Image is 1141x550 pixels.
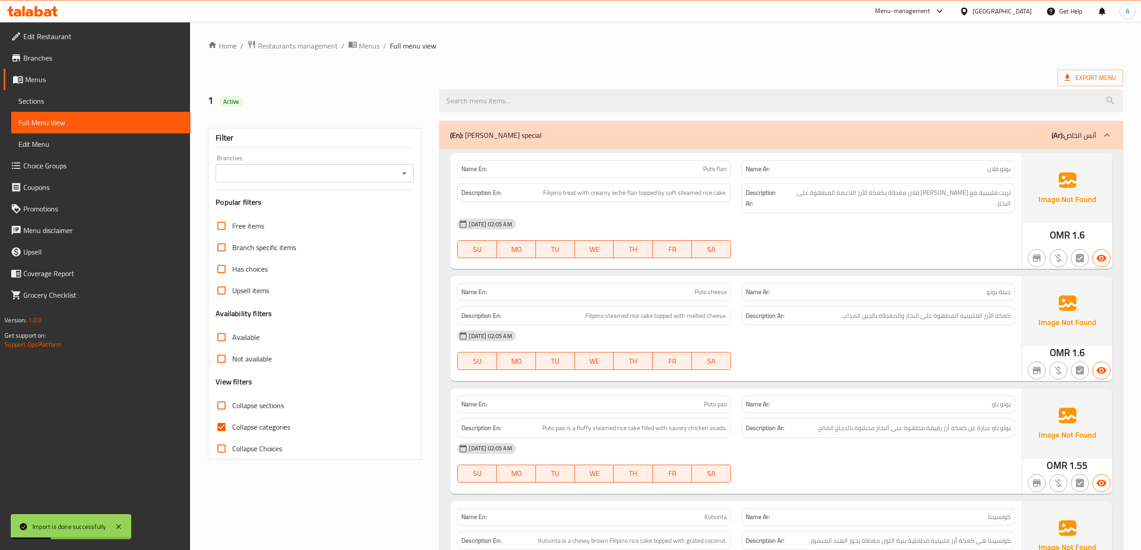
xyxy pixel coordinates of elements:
span: 1.0.0 [28,314,42,326]
span: WE [579,467,610,480]
span: Export Menu [1065,72,1116,84]
span: TH [617,355,649,368]
span: TU [540,355,571,368]
span: TU [540,243,571,256]
span: كوتسينتا هي كعكة أرز فلبينية مطاطية بنية اللون مغطاة بجوز الهند المبشور. [809,535,1011,546]
h2: 1 [208,94,429,107]
span: [DATE] 02:05 AM [465,220,515,229]
span: Puto pao is a fluffy steamed rice cake filled with savory chicken asado. [542,422,727,434]
span: Edit Restaurant [23,31,183,42]
span: Full Menu View [18,117,183,128]
span: MO [500,243,532,256]
button: SA [692,352,731,370]
strong: Name Ar: [746,287,770,297]
span: TH [617,467,649,480]
div: Active [220,96,243,107]
strong: Name En: [461,287,487,297]
button: MO [497,465,536,483]
span: Menus [25,74,183,85]
button: SA [692,465,731,483]
span: Kutsinta [704,512,727,522]
span: Puto cheese [694,287,727,297]
button: TH [614,240,653,258]
button: TH [614,465,653,483]
div: (En): [PERSON_NAME] special(Ar):آنس الخاص [439,121,1123,150]
button: SU [457,352,497,370]
strong: Description Ar: [746,535,784,546]
button: Purchased item [1049,474,1067,492]
img: Ae5nvW7+0k+MAAAAAElFTkSuQmCC [1022,388,1112,458]
span: A [1126,6,1129,16]
span: Coupons [23,182,183,193]
strong: Description Ar: [746,310,784,321]
span: Active [220,97,243,106]
button: TH [614,352,653,370]
a: Support.OpsPlatform [4,339,62,350]
span: كعكة الأرز الفلبينية المطهوة على البخار والمغطاة بالجبن المذاب. [841,310,1011,321]
span: Puto pao [704,400,727,409]
span: Upsell [23,246,183,257]
span: FR [656,467,688,480]
img: Ae5nvW7+0k+MAAAAAElFTkSuQmCC [1022,153,1112,223]
h3: Availability filters [216,308,272,319]
span: [DATE] 02:05 AM [465,444,515,453]
span: TH [617,243,649,256]
button: Not has choices [1071,474,1089,492]
span: 1.6 [1072,226,1085,244]
span: Collapse sections [232,400,284,411]
span: Branches [23,53,183,63]
span: TU [540,467,571,480]
button: SU [457,465,497,483]
span: Version: [4,314,27,326]
span: OMR [1050,344,1070,361]
span: MO [500,355,532,368]
button: TU [536,352,575,370]
span: تريت فلبينية مع كريمي ليتشي فلان مغطاة بكعكة الأرز الناعمة المطهوة على البخار. [785,187,1011,209]
strong: Name Ar: [746,400,770,409]
strong: Name En: [461,164,487,174]
span: Promotions [23,203,183,214]
button: FR [653,240,692,258]
input: search [439,89,1123,112]
span: Full menu view [390,40,436,51]
button: Available [1092,474,1110,492]
span: FR [656,243,688,256]
span: Export Menu [1057,70,1123,86]
a: Upsell [4,241,190,263]
button: Not branch specific item [1028,249,1046,267]
a: Menus [348,40,380,52]
span: SU [461,355,493,368]
span: [DATE] 02:05 AM [465,332,515,340]
li: / [341,40,345,51]
a: Menu disclaimer [4,220,190,241]
button: Not has choices [1071,361,1089,379]
span: Branch specific items [232,242,296,253]
a: Coupons [4,176,190,198]
span: بوتو فلان [987,164,1011,174]
span: Upsell items [232,285,269,296]
span: Menu disclaimer [23,225,183,236]
span: بوتو باو [992,400,1011,409]
a: Home [208,40,237,51]
button: Not branch specific item [1028,474,1046,492]
span: FR [656,355,688,368]
span: Puto flan [703,164,727,174]
span: WE [579,243,610,256]
p: [PERSON_NAME] special [450,130,542,141]
button: SU [457,240,497,258]
span: WE [579,355,610,368]
span: SA [695,355,727,368]
a: Choice Groups [4,155,190,176]
nav: breadcrumb [208,40,1123,52]
a: Restaurants management [247,40,338,52]
span: Not available [232,353,272,364]
span: SA [695,467,727,480]
strong: Description En: [461,422,501,434]
button: TU [536,465,575,483]
strong: Name En: [461,400,487,409]
b: (En): [450,128,463,142]
div: Filter [216,128,414,148]
div: [GEOGRAPHIC_DATA] [973,6,1032,16]
button: Purchased item [1049,361,1067,379]
strong: Description Ar: [746,422,784,434]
